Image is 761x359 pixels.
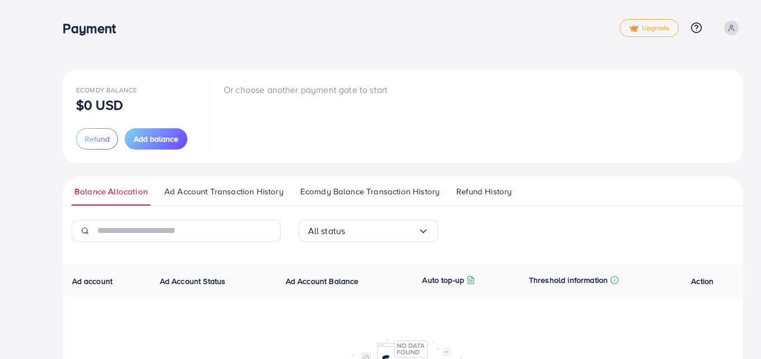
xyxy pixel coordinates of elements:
[74,185,148,198] span: Balance Allocation
[299,220,438,242] div: Search for option
[160,276,226,287] span: Ad Account Status
[422,273,464,287] p: Auto top-up
[164,185,283,198] span: Ad Account Transaction History
[529,273,608,287] p: Threshold information
[620,19,679,37] a: tickUpgrade
[691,276,713,287] span: Action
[345,222,417,240] input: Search for option
[63,20,125,36] h3: Payment
[286,276,359,287] span: Ad Account Balance
[84,133,110,144] span: Refund
[76,128,118,150] button: Refund
[134,133,178,144] span: Add balance
[224,83,387,96] p: Or choose another payment gate to start
[76,98,123,111] p: $0 USD
[300,185,439,198] span: Ecomdy Balance Transaction History
[76,85,137,95] span: Ecomdy Balance
[308,222,346,240] span: All status
[72,276,113,287] span: Ad account
[456,185,512,198] span: Refund History
[125,128,187,150] button: Add balance
[629,24,669,32] span: Upgrade
[629,25,639,32] img: tick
